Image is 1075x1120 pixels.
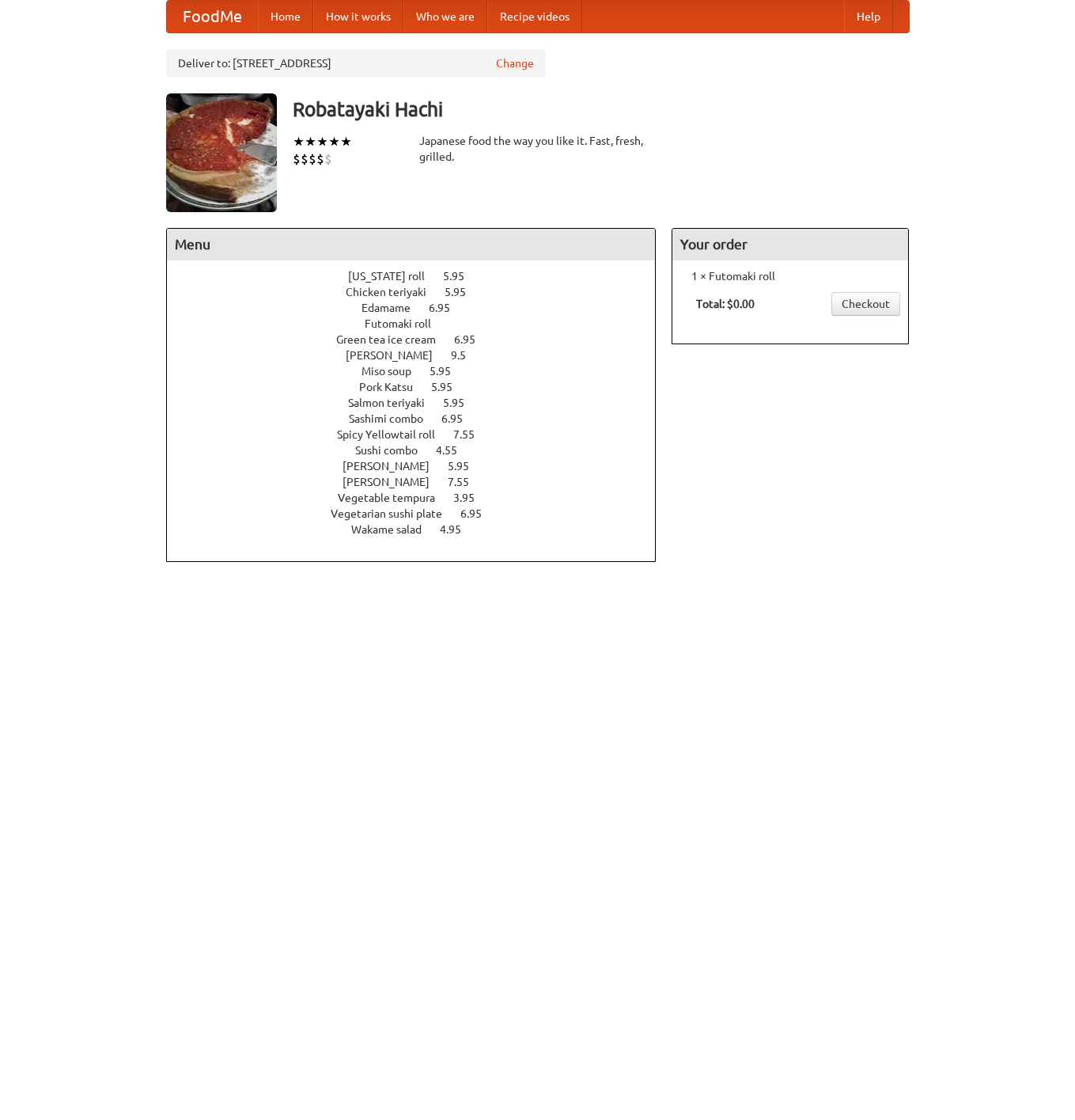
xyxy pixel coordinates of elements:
[324,150,332,168] li: $
[351,523,437,536] span: Wakame salad
[680,268,900,284] li: 1 × Futomaki roll
[419,133,657,165] div: Japanese food the way you like it. Fast, fresh, grilled.
[359,381,429,393] span: Pork Katsu
[293,150,301,168] li: $
[440,523,477,536] span: 4.95
[453,492,490,504] span: 3.95
[331,507,511,520] a: Vegetarian sushi plate 6.95
[293,93,910,125] h3: Robatayaki Hachi
[338,492,451,504] span: Vegetable tempura
[451,349,482,362] span: 9.5
[361,302,479,314] a: Edamame 6.95
[343,476,498,488] a: [PERSON_NAME] 7.55
[343,476,445,488] span: [PERSON_NAME]
[696,298,755,310] b: Total: $0.00
[316,133,328,150] li: ★
[316,150,324,168] li: $
[167,229,656,260] h4: Menu
[336,333,505,346] a: Green tea ice cream 6.95
[365,317,447,330] span: Futomaki roll
[348,270,494,283] a: [US_STATE] roll 5.95
[436,444,473,457] span: 4.55
[349,412,439,425] span: Sashimi combo
[349,412,492,425] a: Sashimi combo 6.95
[429,302,466,314] span: 6.95
[844,1,893,32] a: Help
[348,397,494,409] a: Salmon teriyaki 5.95
[361,302,426,314] span: Edamame
[460,507,498,520] span: 6.95
[336,333,452,346] span: Green tea ice cream
[346,349,495,362] a: [PERSON_NAME] 9.5
[346,286,495,298] a: Chicken teriyaki 5.95
[348,270,441,283] span: [US_STATE] roll
[831,292,900,316] a: Checkout
[359,381,482,393] a: Pork Katsu 5.95
[487,1,582,32] a: Recipe videos
[301,150,308,168] li: $
[337,428,451,441] span: Spicy Yellowtail roll
[328,133,340,150] li: ★
[343,460,498,473] a: [PERSON_NAME] 5.95
[308,150,316,168] li: $
[166,93,277,212] img: angular.jpg
[496,55,534,71] a: Change
[343,460,445,473] span: [PERSON_NAME]
[293,133,305,150] li: ★
[340,133,352,150] li: ★
[355,444,433,457] span: Sushi combo
[430,365,467,378] span: 5.95
[258,1,313,32] a: Home
[448,460,485,473] span: 5.95
[305,133,316,150] li: ★
[443,270,480,283] span: 5.95
[441,412,479,425] span: 6.95
[351,523,490,536] a: Wakame salad 4.95
[361,365,427,378] span: Miso soup
[337,428,504,441] a: Spicy Yellowtail roll 7.55
[167,1,258,32] a: FoodMe
[346,286,442,298] span: Chicken teriyaki
[672,229,908,260] h4: Your order
[443,397,480,409] span: 5.95
[166,49,546,78] div: Deliver to: [STREET_ADDRESS]
[365,317,476,330] a: Futomaki roll
[453,428,490,441] span: 7.55
[346,349,449,362] span: [PERSON_NAME]
[448,476,485,488] span: 7.55
[331,507,458,520] span: Vegetarian sushi plate
[361,365,480,378] a: Miso soup 5.95
[355,444,486,457] a: Sushi combo 4.55
[313,1,403,32] a: How it works
[348,397,441,409] span: Salmon teriyaki
[338,492,504,504] a: Vegetable tempura 3.95
[454,333,491,346] span: 6.95
[431,381,468,393] span: 5.95
[445,286,482,298] span: 5.95
[403,1,487,32] a: Who we are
